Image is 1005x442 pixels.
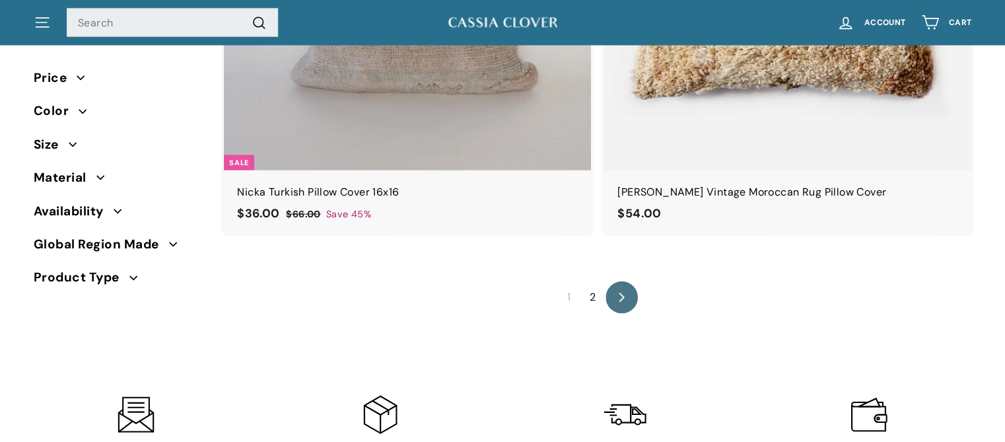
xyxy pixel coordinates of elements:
[34,231,203,264] button: Global Region Made
[34,98,203,131] button: Color
[949,18,971,27] span: Cart
[34,68,77,88] span: Price
[582,287,604,308] a: 2
[34,131,203,165] button: Size
[34,135,69,155] span: Size
[34,65,203,98] button: Price
[34,268,129,287] span: Product Type
[34,101,79,121] span: Color
[559,287,578,308] span: 1
[224,155,254,170] div: Sale
[617,205,661,221] span: $54.00
[34,235,169,254] span: Global Region Made
[34,202,114,221] span: Availability
[913,3,979,42] a: Cart
[34,168,96,188] span: Material
[237,205,279,221] span: $36.00
[829,3,913,42] a: Account
[326,207,371,222] span: Save 45%
[864,18,905,27] span: Account
[286,208,320,220] span: $66.00
[34,264,203,297] button: Product Type
[617,184,958,201] div: [PERSON_NAME] Vintage Moroccan Rug Pillow Cover
[237,184,578,201] div: Nicka Turkish Pillow Cover 16x16
[34,198,203,231] button: Availability
[34,165,203,198] button: Material
[67,9,278,38] input: Search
